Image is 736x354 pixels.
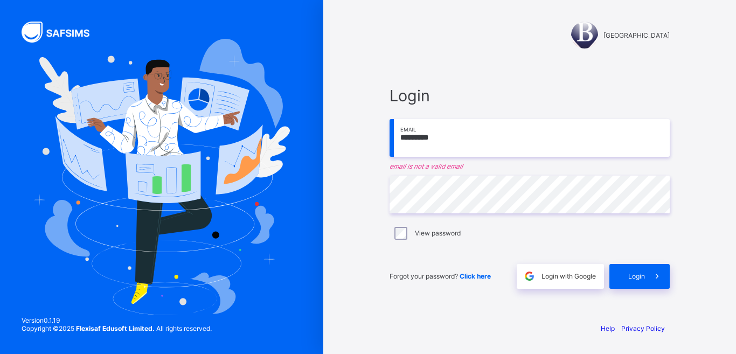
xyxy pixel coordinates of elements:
img: Hero Image [33,39,290,315]
span: Forgot your password? [390,272,491,280]
label: View password [415,229,461,237]
a: Help [601,324,615,332]
span: Login [628,272,645,280]
em: email is not a valid email [390,162,670,170]
strong: Flexisaf Edusoft Limited. [76,324,155,332]
img: SAFSIMS Logo [22,22,102,43]
span: Copyright © 2025 All rights reserved. [22,324,212,332]
a: Privacy Policy [621,324,665,332]
img: google.396cfc9801f0270233282035f929180a.svg [523,270,536,282]
span: Version 0.1.19 [22,316,212,324]
a: Click here [460,272,491,280]
span: Login with Google [541,272,596,280]
span: [GEOGRAPHIC_DATA] [603,31,670,39]
span: Login [390,86,670,105]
